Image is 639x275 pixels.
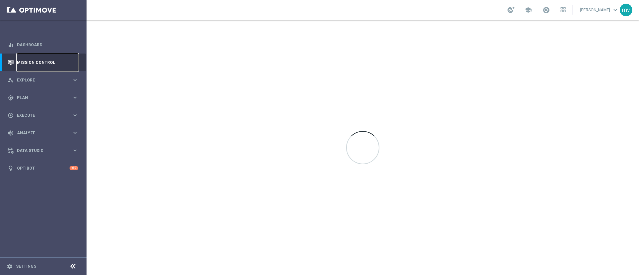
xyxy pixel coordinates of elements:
[72,77,78,83] i: keyboard_arrow_right
[7,95,79,100] button: gps_fixed Plan keyboard_arrow_right
[8,54,78,71] div: Mission Control
[8,159,78,177] div: Optibot
[17,78,72,82] span: Explore
[8,130,72,136] div: Analyze
[72,112,78,118] i: keyboard_arrow_right
[70,166,78,170] div: +10
[17,36,78,54] a: Dashboard
[7,263,13,269] i: settings
[17,149,72,153] span: Data Studio
[16,264,36,268] a: Settings
[620,4,632,16] div: mv
[612,6,619,14] span: keyboard_arrow_down
[8,165,14,171] i: lightbulb
[7,77,79,83] button: person_search Explore keyboard_arrow_right
[17,96,72,100] span: Plan
[7,113,79,118] button: play_circle_outline Execute keyboard_arrow_right
[8,95,14,101] i: gps_fixed
[8,148,72,154] div: Data Studio
[8,112,72,118] div: Execute
[8,77,14,83] i: person_search
[579,5,620,15] a: [PERSON_NAME]keyboard_arrow_down
[525,6,532,14] span: school
[72,130,78,136] i: keyboard_arrow_right
[7,148,79,153] button: Data Studio keyboard_arrow_right
[7,166,79,171] button: lightbulb Optibot +10
[8,130,14,136] i: track_changes
[72,94,78,101] i: keyboard_arrow_right
[8,42,14,48] i: equalizer
[8,112,14,118] i: play_circle_outline
[7,130,79,136] button: track_changes Analyze keyboard_arrow_right
[8,77,72,83] div: Explore
[72,147,78,154] i: keyboard_arrow_right
[17,113,72,117] span: Execute
[7,42,79,48] button: equalizer Dashboard
[17,159,70,177] a: Optibot
[8,95,72,101] div: Plan
[17,131,72,135] span: Analyze
[8,36,78,54] div: Dashboard
[17,54,78,71] a: Mission Control
[7,60,79,65] button: Mission Control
